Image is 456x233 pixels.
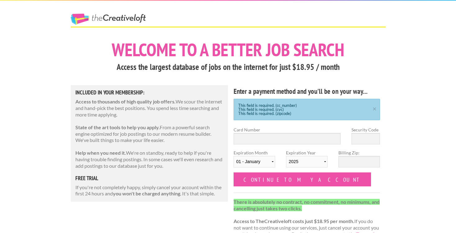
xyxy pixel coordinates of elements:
[351,126,380,133] label: Security Code
[71,14,146,25] a: The Creative Loft
[234,156,275,167] select: Expiration Month
[286,156,328,167] select: Expiration Year
[71,41,386,59] h1: Welcome to a better job search
[75,150,126,156] strong: Help when you need it.
[234,86,380,96] h4: Enter a payment method and you'll be on your way...
[75,124,224,144] p: From a powerful search engine optimized for job postings to our modern resume builder. We've buil...
[234,218,354,224] strong: Access to TheCreativeloft costs just $18.95 per month.
[286,149,328,172] label: Expiration Year
[234,149,275,172] label: Expiration Month
[234,199,380,211] strong: There is absolutely no contract, no commitment, no minimums, and cancelling just takes two clicks.
[371,106,378,110] a: ×
[234,126,341,133] label: Card Number
[71,61,386,73] h3: Access the largest database of jobs on the internet for just $18.95 / month
[75,124,160,130] strong: State of the art tools to help you apply.
[234,99,380,120] div: This field is required. (cc_number) This field is required. (cvc) This field is required. (zipcode)
[338,149,380,156] label: Billing Zip:
[75,98,224,118] p: We scour the internet and hand-pick the best positions. You spend less time searching and more ti...
[75,150,224,169] p: We're on standby, ready to help if you're having trouble finding postings. In some cases we'll ev...
[113,190,180,196] strong: you won't be charged anything
[75,176,224,181] h5: free trial
[234,172,371,186] input: Continue to my account
[75,184,224,197] p: If you're not completely happy, simply cancel your account within the first 24 hours and . It's t...
[75,98,176,104] strong: Access to thousands of high quality job offers.
[75,90,224,95] h5: Included in Your Membership:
